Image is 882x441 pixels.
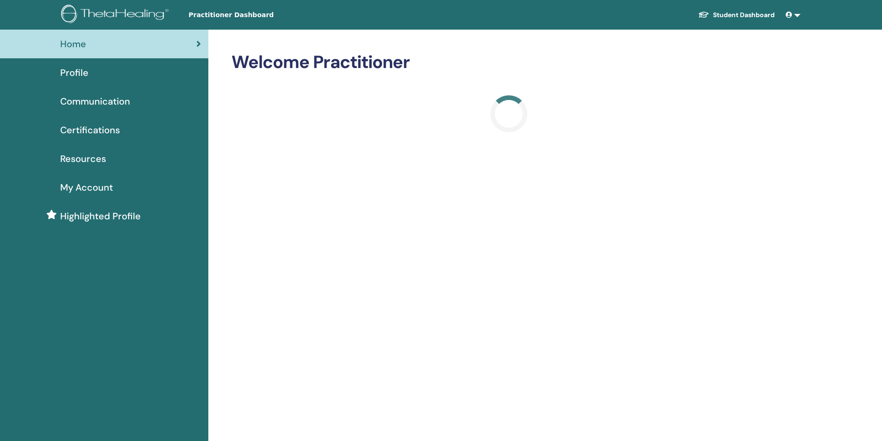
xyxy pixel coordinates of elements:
[188,10,327,20] span: Practitioner Dashboard
[60,180,113,194] span: My Account
[231,52,787,73] h2: Welcome Practitioner
[60,152,106,166] span: Resources
[60,209,141,223] span: Highlighted Profile
[698,11,709,19] img: graduation-cap-white.svg
[60,66,88,80] span: Profile
[61,5,172,25] img: logo.png
[60,37,86,51] span: Home
[60,123,120,137] span: Certifications
[691,6,782,24] a: Student Dashboard
[60,94,130,108] span: Communication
